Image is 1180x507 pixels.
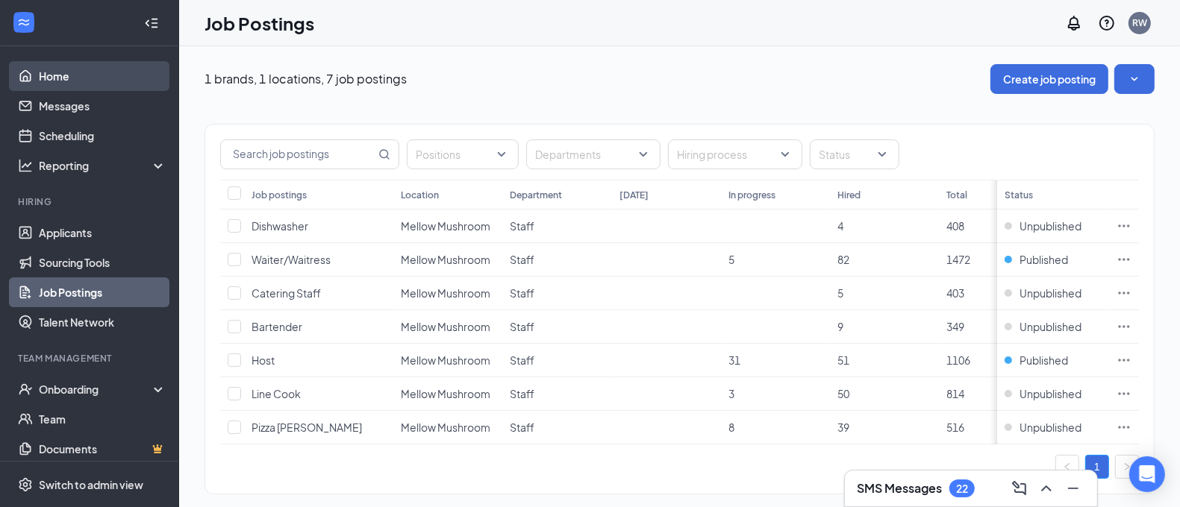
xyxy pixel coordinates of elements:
span: 4 [837,219,843,233]
td: Staff [502,344,611,377]
span: 31 [728,353,740,367]
a: Scheduling [39,121,166,151]
svg: Settings [18,477,33,492]
a: Home [39,61,166,91]
div: Switch to admin view [39,477,143,492]
svg: Ellipses [1117,386,1131,401]
span: 51 [837,353,849,367]
a: Sourcing Tools [39,248,166,277]
span: Dishwasher [252,219,308,233]
span: Catering Staff [252,286,321,300]
span: 5 [837,286,843,300]
td: Staff [502,243,611,277]
span: Staff [510,320,534,333]
button: right [1115,455,1139,479]
th: In progress [721,180,830,210]
svg: Notifications [1065,14,1083,32]
button: Minimize [1061,476,1085,500]
span: Mellow Mushroom [401,253,490,266]
span: Staff [510,253,534,266]
span: Unpublished [1020,319,1081,334]
svg: SmallChevronDown [1127,72,1142,86]
span: Host [252,353,275,367]
span: 814 [947,387,965,400]
span: 349 [947,320,965,333]
span: Staff [510,421,534,434]
div: Onboarding [39,382,154,397]
li: 1 [1085,455,1109,479]
svg: Collapse [144,16,159,31]
a: Applicants [39,218,166,248]
button: Create job posting [990,64,1108,94]
svg: Ellipses [1117,353,1131,368]
span: Staff [510,353,534,367]
div: 22 [956,482,968,495]
span: Mellow Mushroom [401,353,490,367]
div: Hiring [18,195,163,208]
span: Unpublished [1020,420,1081,435]
span: 1472 [947,253,971,266]
span: Bartender [252,320,302,333]
a: Team [39,404,166,434]
div: Department [510,189,562,201]
th: Status [997,180,1109,210]
span: Mellow Mushroom [401,286,490,300]
span: Unpublished [1020,218,1081,233]
button: ComposeMessage [1008,476,1031,500]
span: 408 [947,219,965,233]
td: Staff [502,210,611,243]
div: RW [1132,16,1147,29]
span: 9 [837,320,843,333]
span: Staff [510,286,534,300]
th: Hired [830,180,939,210]
p: 1 brands, 1 locations, 7 job postings [205,71,407,87]
svg: ComposeMessage [1011,479,1028,497]
input: Search job postings [221,140,375,169]
span: Line Cook [252,387,301,400]
a: Talent Network [39,307,166,337]
td: Mellow Mushroom [393,210,502,243]
div: Open Intercom Messenger [1129,456,1165,492]
svg: WorkstreamLogo [16,15,31,30]
span: Published [1020,353,1068,368]
span: Mellow Mushroom [401,387,490,400]
div: Location [401,189,439,201]
span: Staff [510,219,534,233]
span: 516 [947,421,965,434]
div: Team Management [18,352,163,365]
span: Mellow Mushroom [401,219,490,233]
span: 82 [837,253,849,266]
svg: Ellipses [1117,252,1131,267]
li: Previous Page [1055,455,1079,479]
td: Mellow Mushroom [393,344,502,377]
svg: UserCheck [18,382,33,397]
svg: Minimize [1064,479,1082,497]
span: Mellow Mushroom [401,421,490,434]
span: 1106 [947,353,971,367]
td: Staff [502,310,611,344]
td: Mellow Mushroom [393,243,502,277]
svg: Ellipses [1117,420,1131,435]
span: 50 [837,387,849,400]
span: Unpublished [1020,286,1081,300]
div: Job postings [252,189,307,201]
svg: Ellipses [1117,319,1131,334]
td: Mellow Mushroom [393,377,502,411]
svg: ChevronUp [1037,479,1055,497]
button: ChevronUp [1034,476,1058,500]
svg: Analysis [18,158,33,173]
svg: MagnifyingGlass [378,148,390,160]
span: 39 [837,421,849,434]
svg: Ellipses [1117,218,1131,233]
span: 3 [728,387,734,400]
svg: Ellipses [1117,286,1131,300]
a: DocumentsCrown [39,434,166,464]
td: Staff [502,277,611,310]
div: Reporting [39,158,167,173]
th: Total [940,180,1049,210]
span: Unpublished [1020,386,1081,401]
span: 403 [947,286,965,300]
td: Staff [502,377,611,411]
span: Published [1020,252,1068,267]
li: Next Page [1115,455,1139,479]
